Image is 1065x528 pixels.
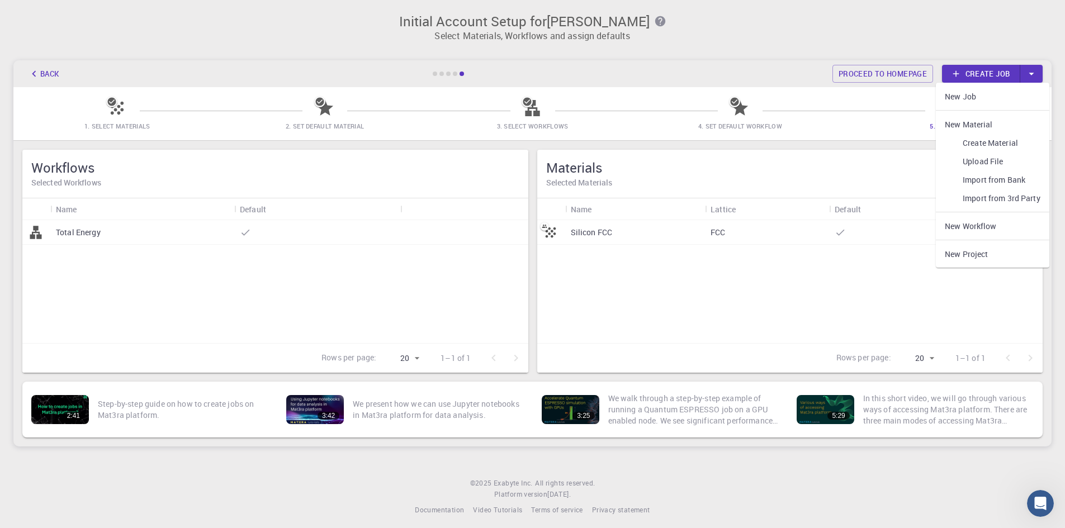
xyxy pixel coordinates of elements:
[282,386,528,433] a: 3:42We present how we can use Jupyter notebooks in Mat3ra platform for data analysis.
[936,189,1049,207] a: Import from 3rd Party
[27,386,273,433] a: 2:41Step-by-step guide on how to create jobs on Mat3ra platform.
[565,198,706,220] div: Name
[415,505,464,514] span: Documentation
[930,122,965,130] span: 5. Confirm
[936,87,1049,106] a: New Job
[63,412,84,420] div: 2:41
[547,489,571,498] span: [DATE] .
[572,412,594,420] div: 3:25
[711,198,736,220] div: Lattice
[31,177,519,189] h6: Selected Workflows
[494,478,533,489] a: Exabyte Inc.
[31,159,519,177] h5: Workflows
[77,200,95,218] button: Sort
[1027,490,1054,517] iframe: Intercom live chat
[836,352,891,365] p: Rows per page:
[936,152,1049,170] a: Upload File
[415,505,464,516] a: Documentation
[936,115,1049,134] li: New Material
[835,198,861,220] div: Default
[22,198,50,220] div: Icon
[84,122,150,130] span: 1. Select Materials
[20,13,1045,29] h3: Initial Account Setup for [PERSON_NAME]
[711,227,725,238] p: FCC
[955,353,986,364] p: 1–1 of 1
[571,227,613,238] p: Silicon FCC
[535,478,595,489] span: All rights reserved.
[936,134,1049,152] a: Create Material
[56,198,77,220] div: Name
[592,505,650,514] span: Privacy statement
[473,505,522,516] a: Video Tutorials
[266,200,284,218] button: Sort
[321,352,376,365] p: Rows per page:
[240,198,266,220] div: Default
[22,8,63,18] span: Support
[792,386,1038,433] a: 5:29In this short video, we will go through various ways of accessing Mat3ra platform. There are ...
[497,122,569,130] span: 3. Select Workflows
[441,353,471,364] p: 1–1 of 1
[494,489,547,500] span: Platform version
[863,393,1034,426] p: In this short video, we will go through various ways of accessing Mat3ra platform. There are thre...
[531,505,583,514] span: Terms of service
[827,412,849,420] div: 5:29
[22,65,65,83] button: Back
[547,489,571,500] a: [DATE].
[286,122,364,130] span: 2. Set Default Material
[546,159,1034,177] h5: Materials
[591,200,609,218] button: Sort
[494,478,533,487] span: Exabyte Inc.
[50,198,234,220] div: Name
[942,65,1020,83] a: Create job
[592,505,650,516] a: Privacy statement
[531,505,583,516] a: Terms of service
[832,65,933,83] a: Proceed to homepage
[537,198,565,220] div: Icon
[56,227,101,238] p: Total Energy
[698,122,782,130] span: 4. Set Default Workflow
[98,398,268,421] p: Step-by-step guide on how to create jobs on Mat3ra platform.
[861,200,879,218] button: Sort
[234,198,400,220] div: Default
[20,29,1045,42] p: Select Materials, Workflows and assign defaults
[381,350,423,367] div: 20
[705,198,829,220] div: Lattice
[936,245,1049,263] a: New Project
[936,170,1049,189] a: Import from Bank
[473,505,522,514] span: Video Tutorials
[546,177,1034,189] h6: Selected Materials
[470,478,494,489] span: © 2025
[537,386,783,433] a: 3:25We walk through a step-by-step example of running a Quantum ESPRESSO job on a GPU enabled nod...
[318,412,339,420] div: 3:42
[736,200,754,218] button: Sort
[571,198,592,220] div: Name
[829,198,955,220] div: Default
[353,398,523,421] p: We present how we can use Jupyter notebooks in Mat3ra platform for data analysis.
[896,350,938,367] div: 20
[936,217,1049,235] a: New Workflow
[608,393,779,426] p: We walk through a step-by-step example of running a Quantum ESPRESSO job on a GPU enabled node. W...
